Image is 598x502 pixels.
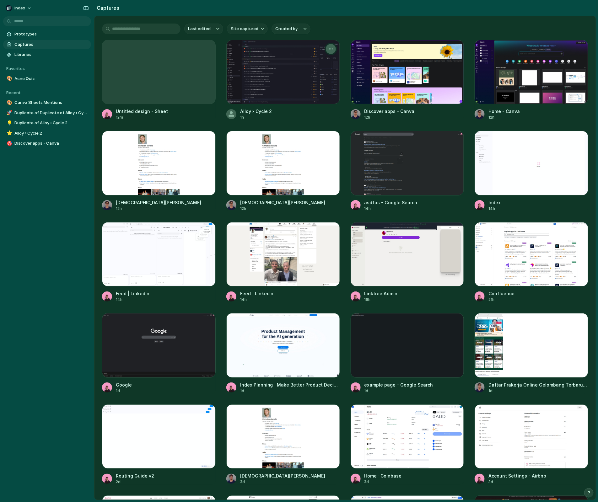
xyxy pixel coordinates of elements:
[488,297,514,302] div: 21h
[14,120,89,126] span: Duplicate of Alloy › Cycle 2
[116,199,201,206] div: [DEMOGRAPHIC_DATA][PERSON_NAME]
[364,479,402,485] div: 3d
[240,108,272,115] div: Alloy › Cycle 2
[3,3,35,13] button: Index
[116,479,154,485] div: 2d
[188,26,211,32] span: Last edited
[364,199,418,206] div: asdfas - Google Search
[116,473,154,479] div: Routing Guide v2
[488,473,546,479] div: Account Settings - Airbnb
[488,479,546,485] div: 3d
[116,297,149,302] div: 14h
[240,388,340,394] div: 1d
[240,297,274,302] div: 14h
[7,120,11,127] div: 💡
[14,5,25,11] span: Index
[14,31,89,37] span: Prototypes
[14,41,89,48] span: Captures
[488,206,501,211] div: 14h
[364,115,415,120] div: 12h
[240,473,326,479] div: [DEMOGRAPHIC_DATA][PERSON_NAME]
[364,382,433,388] div: example page - Google Search
[116,108,168,115] div: Untitled design - Sheet
[488,199,501,206] div: Index
[364,206,418,211] div: 14h
[14,76,89,82] span: Acne Quiz
[3,50,91,59] a: Libraries
[116,115,168,120] div: 12m
[364,108,415,115] div: Discover apps - Canva
[364,473,402,479] div: Home · Coinbase
[3,74,91,83] a: 🎨Acne Quiz
[116,206,201,211] div: 12h
[7,130,11,137] div: ⭐
[3,98,91,107] a: 🎨Canva Sheets Mentions
[94,4,119,12] h2: Captures
[116,290,149,297] div: Feed | LinkedIn
[6,120,12,126] button: 💡
[14,140,89,147] span: Discover apps - Canva
[240,479,326,485] div: 3d
[488,388,588,394] div: 1d
[6,130,12,136] button: ⭐
[240,199,326,206] div: [DEMOGRAPHIC_DATA][PERSON_NAME]
[14,51,89,58] span: Libraries
[240,115,272,120] div: 1h
[3,139,91,148] a: 🎯Discover apps - Canva
[3,29,91,39] a: Prototypes
[7,75,11,82] div: 🎨
[116,382,132,388] div: Google
[240,290,274,297] div: Feed | LinkedIn
[275,26,298,32] span: Created by
[6,76,12,82] button: 🎨
[14,110,89,116] span: Duplicate of Duplicate of Alloy › Cycle 2
[116,388,132,394] div: 1d
[3,108,91,118] a: 🚀Duplicate of Duplicate of Alloy › Cycle 2
[3,118,91,128] a: 💡Duplicate of Alloy › Cycle 2
[7,140,11,147] div: 🎯
[6,90,21,95] span: Recent
[6,140,12,147] button: 🎯
[488,290,514,297] div: Confluence
[6,66,25,71] span: Favorites
[6,110,12,116] button: 🚀
[231,26,258,32] span: Site captured
[364,297,398,302] div: 16h
[364,388,433,394] div: 1d
[488,382,588,388] div: Daftar Prakerja Online Gelombang Terbaru 2025 Bukalapak
[7,109,11,116] div: 🚀
[240,206,326,211] div: 12h
[184,24,223,34] button: Last edited
[7,99,11,106] div: 🎨
[272,24,310,34] button: Created by
[3,129,91,138] a: ⭐Alloy › Cycle 2
[227,24,268,34] button: Site captured
[364,290,398,297] div: Linktree Admin
[6,99,12,106] button: 🎨
[14,99,89,106] span: Canva Sheets Mentions
[488,108,520,115] div: Home - Canva
[488,115,520,120] div: 12h
[14,130,89,136] span: Alloy › Cycle 2
[3,40,91,49] a: Captures
[240,382,340,388] div: Index Planning | Make Better Product Decisions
